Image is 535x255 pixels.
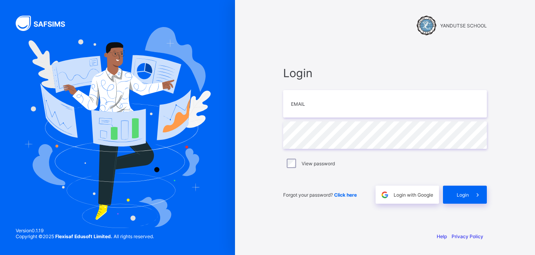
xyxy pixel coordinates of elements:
span: Login [457,192,469,198]
span: Version 0.1.19 [16,228,154,233]
label: View password [302,161,335,166]
span: Login with Google [394,192,433,198]
strong: Flexisaf Edusoft Limited. [55,233,112,239]
a: Click here [334,192,357,198]
a: Help [437,233,447,239]
a: Privacy Policy [452,233,483,239]
span: Copyright © 2025 All rights reserved. [16,233,154,239]
img: google.396cfc9801f0270233282035f929180a.svg [380,190,389,199]
span: YANDUTSE SCHOOL [440,23,487,29]
img: Hero Image [24,27,211,228]
span: Login [283,66,487,80]
img: SAFSIMS Logo [16,16,74,31]
span: Forgot your password? [283,192,357,198]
